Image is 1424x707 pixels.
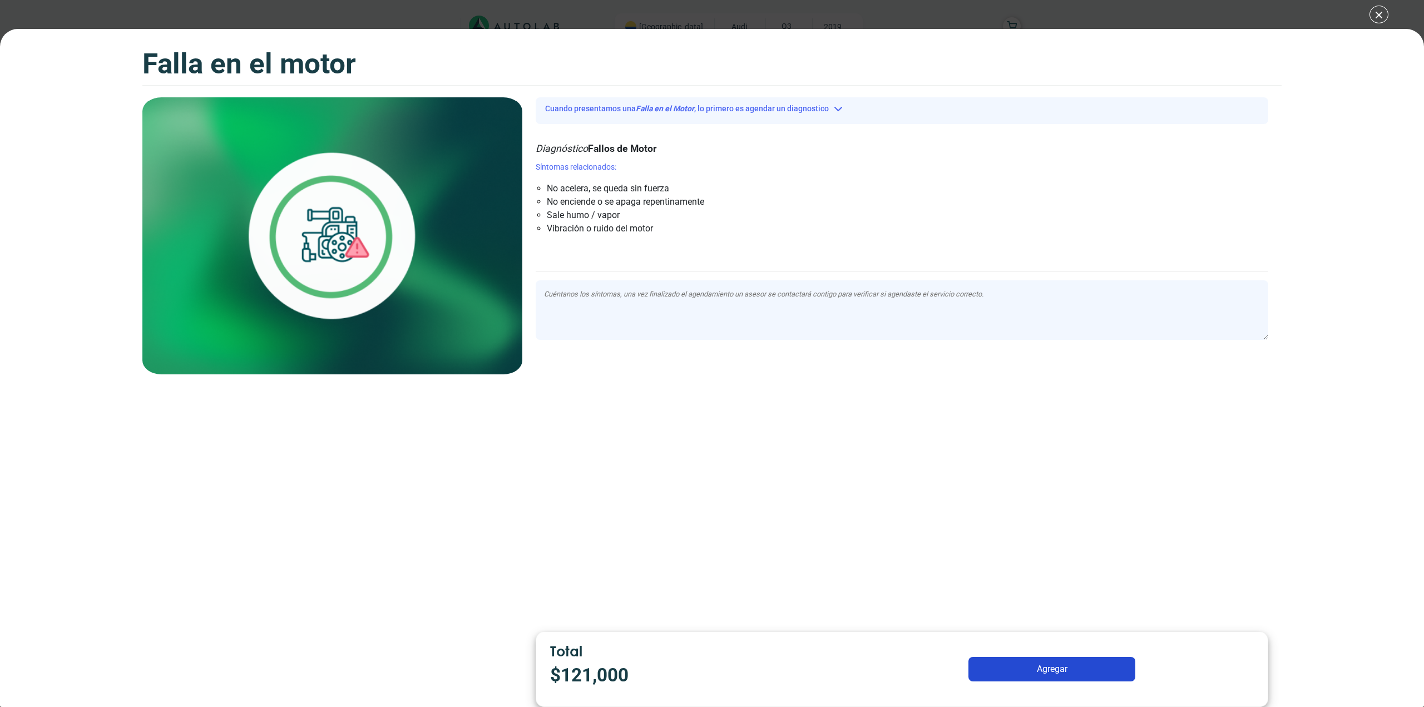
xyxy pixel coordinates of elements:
p: Síntomas relacionados: [536,161,1268,173]
li: No acelera, se queda sin fuerza [547,182,1124,195]
li: Vibración o ruido del motor [547,222,1124,235]
span: Total [550,642,582,659]
span: Fallos de Motor [588,143,656,154]
button: Cuando presentamos unaFalla en el Motor, lo primero es agendar un diagnostico [536,100,1268,117]
li: Sale humo / vapor [547,209,1124,222]
p: $ 121,000 [550,661,834,689]
h3: Falla en el Motor [142,47,356,81]
li: No enciende o se apaga repentinamente [547,195,1124,209]
button: Agregar [968,657,1135,681]
span: Diagnóstico [536,143,588,154]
